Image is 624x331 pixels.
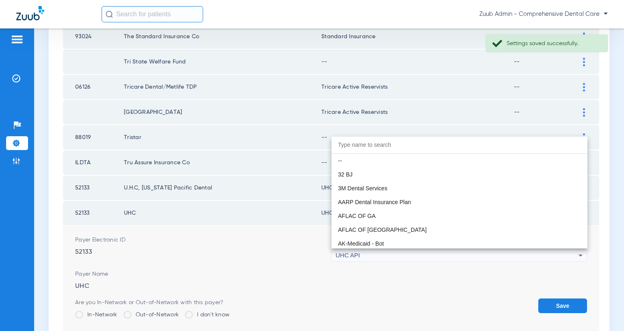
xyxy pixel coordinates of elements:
[338,227,427,233] span: AFLAC OF [GEOGRAPHIC_DATA]
[338,241,384,246] span: AK-Medicaid - Bot
[338,185,387,191] span: 3M Dental Services
[338,199,411,205] span: AARP Dental Insurance Plan
[338,158,342,163] span: --
[331,137,587,153] input: dropdown search
[338,172,353,177] span: 32 BJ
[507,39,600,48] div: Settings saved successfully.
[583,292,624,331] iframe: Chat Widget
[338,213,376,219] span: AFLAC OF GA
